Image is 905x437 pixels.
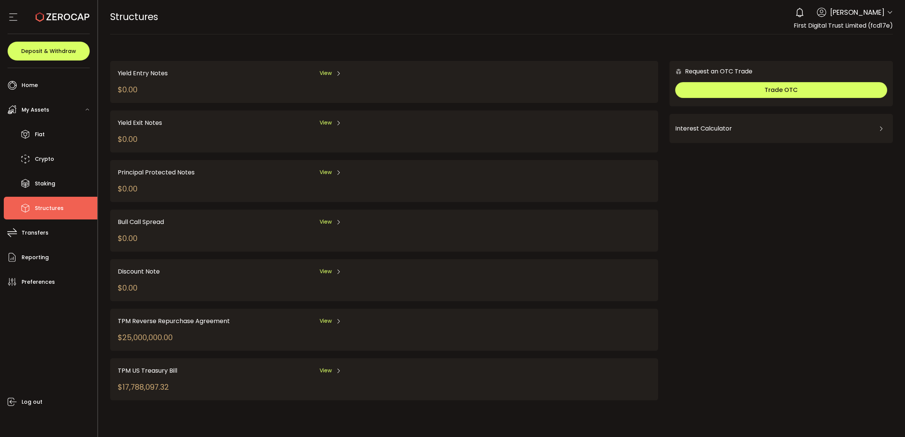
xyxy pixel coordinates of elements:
span: Structures [110,10,158,23]
span: Reporting [22,252,49,263]
div: $17,788,097.32 [118,381,169,393]
span: Staking [35,178,55,189]
button: Trade OTC [675,82,887,98]
div: $0.00 [118,134,137,145]
span: Log out [22,397,42,407]
div: Interest Calculator [675,120,887,138]
span: Preferences [22,277,55,288]
div: $0.00 [118,84,137,95]
div: Request an OTC Trade [669,67,752,76]
button: Deposit & Withdraw [8,42,90,61]
span: View [320,168,332,176]
span: TPM US Treasury Bill [118,366,177,375]
div: $25,000,000.00 [118,332,173,343]
span: Bull Call Spread [118,217,164,227]
span: Structures [35,203,64,214]
span: Trade OTC [765,86,798,94]
span: First Digital Trust Limited (fcd17e) [794,21,893,30]
iframe: Chat Widget [867,401,905,437]
span: View [320,267,332,275]
div: $0.00 [118,233,137,244]
img: 6nGpN7MZ9FLuBP83NiajKbTRY4UzlzQtBKtCrLLspmCkSvCZHBKvY3NxgQaT5JnOQREvtQ257bXeeSTueZfAPizblJ+Fe8JwA... [675,68,682,75]
span: [PERSON_NAME] [830,7,885,17]
span: Transfers [22,227,48,238]
span: My Assets [22,104,49,115]
span: Crypto [35,154,54,165]
span: View [320,119,332,127]
span: Yield Exit Notes [118,118,162,128]
div: $0.00 [118,183,137,194]
span: View [320,218,332,226]
span: View [320,69,332,77]
span: Deposit & Withdraw [21,48,76,54]
span: View [320,317,332,325]
span: View [320,367,332,375]
span: TPM Reverse Repurchase Agreement [118,316,230,326]
span: Yield Entry Notes [118,68,168,78]
span: Discount Note [118,267,160,276]
div: $0.00 [118,282,137,294]
span: Home [22,80,38,91]
span: Fiat [35,129,45,140]
span: Principal Protected Notes [118,168,195,177]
